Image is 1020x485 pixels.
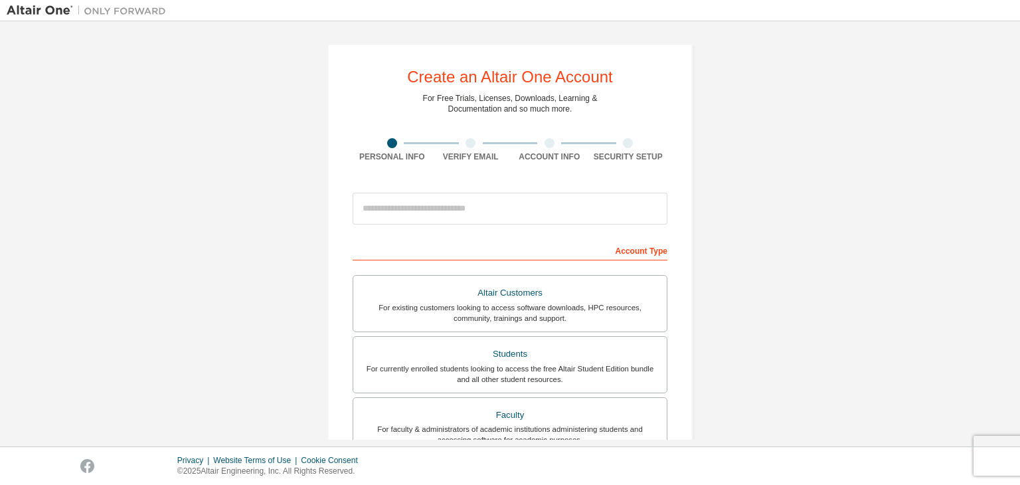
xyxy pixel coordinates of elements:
[353,239,667,260] div: Account Type
[589,151,668,162] div: Security Setup
[80,459,94,473] img: facebook.svg
[407,69,613,85] div: Create an Altair One Account
[432,151,511,162] div: Verify Email
[301,455,365,466] div: Cookie Consent
[177,455,213,466] div: Privacy
[177,466,366,477] p: © 2025 Altair Engineering, Inc. All Rights Reserved.
[353,151,432,162] div: Personal Info
[423,93,598,114] div: For Free Trials, Licenses, Downloads, Learning & Documentation and so much more.
[361,406,659,425] div: Faculty
[361,424,659,445] div: For faculty & administrators of academic institutions administering students and accessing softwa...
[7,4,173,17] img: Altair One
[510,151,589,162] div: Account Info
[361,302,659,324] div: For existing customers looking to access software downloads, HPC resources, community, trainings ...
[361,284,659,302] div: Altair Customers
[361,345,659,363] div: Students
[361,363,659,385] div: For currently enrolled students looking to access the free Altair Student Edition bundle and all ...
[213,455,301,466] div: Website Terms of Use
